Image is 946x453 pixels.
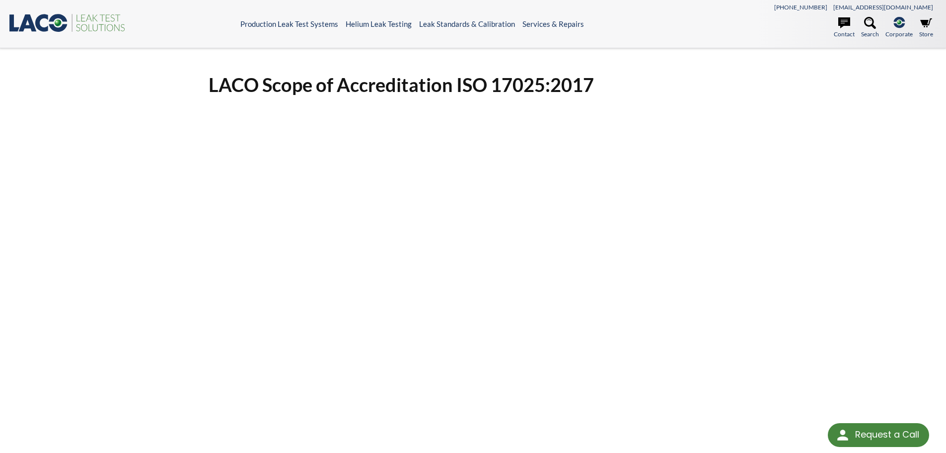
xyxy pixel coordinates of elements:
a: Store [919,17,933,39]
img: round button [835,427,851,443]
a: Services & Repairs [522,19,584,28]
h1: LACO Scope of Accreditation ISO 17025:2017 [209,73,738,97]
div: Request a Call [828,423,929,447]
a: [EMAIL_ADDRESS][DOMAIN_NAME] [833,3,933,11]
a: Production Leak Test Systems [240,19,338,28]
a: Contact [834,17,855,39]
a: Search [861,17,879,39]
span: Corporate [885,29,913,39]
a: Leak Standards & Calibration [419,19,515,28]
div: Request a Call [855,423,919,446]
a: Helium Leak Testing [346,19,412,28]
a: [PHONE_NUMBER] [774,3,827,11]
